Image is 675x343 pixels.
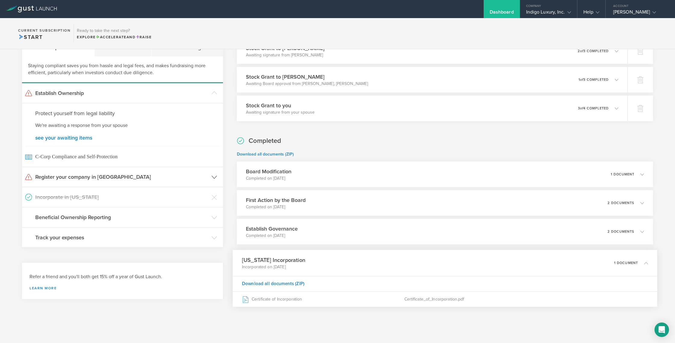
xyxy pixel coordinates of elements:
[580,78,583,82] em: of
[35,122,210,129] p: We're awaiting a response from your spouse
[246,175,291,181] p: Completed on [DATE]
[246,102,315,109] h3: Stock Grant to you
[77,34,152,40] div: Explore
[35,193,209,201] h3: Incorporate in [US_STATE]
[578,107,609,110] p: 3 4 completed
[249,137,281,145] h2: Completed
[35,135,210,140] a: see your awaiting items
[35,213,209,221] h3: Beneficial Ownership Reporting
[246,225,298,233] h3: Establish Governance
[22,56,223,83] div: Staying compliant saves you from hassle and legal fees, and makes fundraising more efficient, par...
[30,273,215,280] h3: Refer a friend and you'll both get 15% off a year of Gust Launch.
[580,49,583,53] em: of
[35,173,209,181] h3: Register your company in [GEOGRAPHIC_DATA]
[404,292,648,307] div: Certificate_of_Incorporation.pdf
[30,286,215,290] a: Learn more
[22,146,223,167] a: C-Corp Compliance and Self-Protection
[18,34,42,40] span: Start
[35,89,209,97] h3: Establish Ownership
[25,146,220,167] span: C-Corp Compliance and Self-Protection
[614,261,638,265] p: 1 document
[580,106,583,110] em: of
[242,256,305,264] h3: [US_STATE] Incorporation
[578,49,609,53] p: 2 3 completed
[246,52,325,58] p: Awaiting signature from [PERSON_NAME]
[242,264,305,270] p: Incorporated on [DATE]
[233,276,657,291] div: Download all documents (ZIP)
[74,24,155,43] div: Ready to take the next step?ExploreAccelerateandRaise
[35,109,210,117] h4: Protect yourself from legal liability
[655,323,669,337] div: Open Intercom Messenger
[77,29,152,33] h3: Ready to take the next step?
[246,81,368,87] p: Awaiting Board approval from [PERSON_NAME], [PERSON_NAME]
[579,78,609,81] p: 1 3 completed
[242,292,404,307] div: Certificate of Incorporation
[246,73,368,81] h3: Stock Grant to [PERSON_NAME]
[18,29,71,32] h2: Current Subscription
[613,9,664,18] div: [PERSON_NAME]
[526,9,571,18] div: Indigo Luxury, Inc.
[611,173,634,176] p: 1 document
[35,234,209,241] h3: Track your expenses
[96,35,136,39] span: and
[136,35,152,39] span: Raise
[246,233,298,239] p: Completed on [DATE]
[490,9,514,18] div: Dashboard
[583,9,599,18] div: Help
[607,230,634,233] p: 2 documents
[246,168,291,175] h3: Board Modification
[246,196,306,204] h3: First Action by the Board
[237,152,294,157] a: Download all documents (ZIP)
[246,204,306,210] p: Completed on [DATE]
[607,201,634,205] p: 2 documents
[96,35,127,39] span: Accelerate
[246,109,315,115] p: Awaiting signature from your spouse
